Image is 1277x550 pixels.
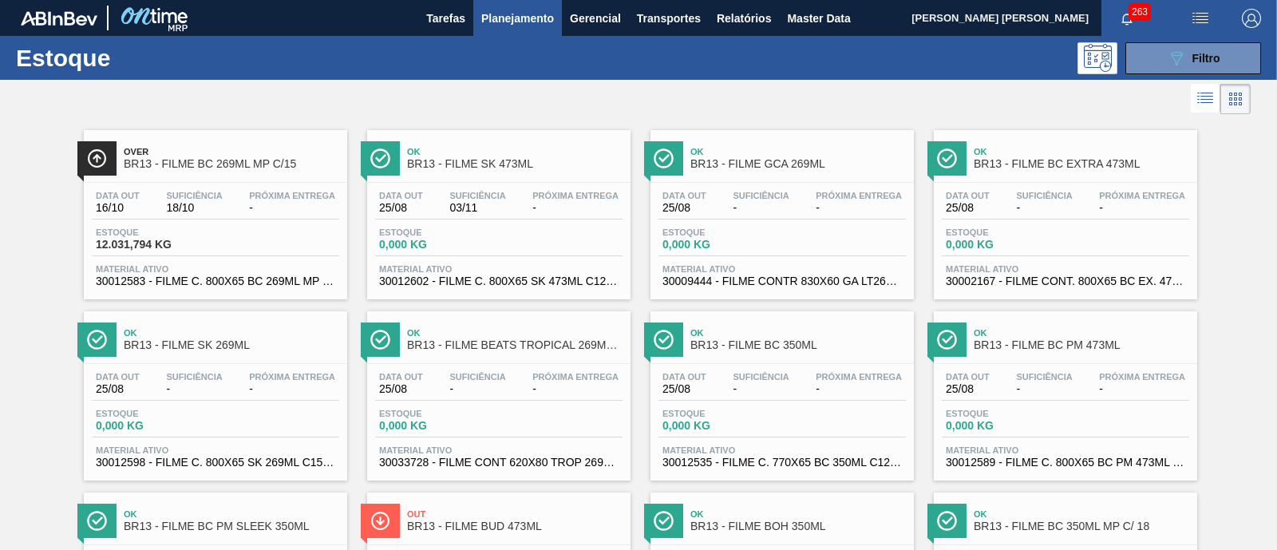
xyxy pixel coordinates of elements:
[946,383,990,395] span: 25/08
[166,191,222,200] span: Suficiência
[733,372,789,382] span: Suficiência
[379,457,619,469] span: 30033728 - FILME CONT 620X80 TROP 269ML C8 NIV25
[449,372,505,382] span: Suficiência
[662,228,774,237] span: Estoque
[937,511,957,531] img: Ícone
[1099,202,1185,214] span: -
[370,330,390,350] img: Ícone
[426,9,465,28] span: Tarefas
[1016,372,1072,382] span: Suficiência
[946,275,1185,287] span: 30002167 - FILME CONT. 800X65 BC EX. 473 C12 IN65
[96,275,335,287] span: 30012583 - FILME C. 800X65 BC 269ML MP C15 429
[637,9,701,28] span: Transportes
[946,202,990,214] span: 25/08
[96,191,140,200] span: Data out
[662,409,774,418] span: Estoque
[662,372,706,382] span: Data out
[355,299,638,481] a: ÍconeOkBR13 - FILME BEATS TROPICAL 269ML C/8Data out25/08Suficiência-Próxima Entrega-Estoque0,000...
[946,420,1058,432] span: 0,000 KG
[662,445,902,455] span: Material ativo
[974,520,1189,532] span: BR13 - FILME BC 350ML MP C/ 18
[662,383,706,395] span: 25/08
[1016,202,1072,214] span: -
[87,330,107,350] img: Ícone
[974,509,1189,519] span: Ok
[379,228,491,237] span: Estoque
[638,299,922,481] a: ÍconeOkBR13 - FILME BC 350MLData out25/08Suficiência-Próxima Entrega-Estoque0,000 KGMaterial ativ...
[370,148,390,168] img: Ícone
[407,158,623,170] span: BR13 - FILME SK 473ML
[1101,7,1152,30] button: Notificações
[946,264,1185,274] span: Material ativo
[946,372,990,382] span: Data out
[1099,383,1185,395] span: -
[662,275,902,287] span: 30009444 - FILME CONTR 830X60 GA LT269 NIV15
[662,264,902,274] span: Material ativo
[1125,42,1261,74] button: Filtro
[662,202,706,214] span: 25/08
[124,509,339,519] span: Ok
[96,457,335,469] span: 30012598 - FILME C. 800X65 SK 269ML C15 429
[249,191,335,200] span: Próxima Entrega
[96,372,140,382] span: Data out
[690,520,906,532] span: BR13 - FILME BOH 350ML
[974,339,1189,351] span: BR13 - FILME BC PM 473ML
[379,239,491,251] span: 0,000 KG
[662,420,774,432] span: 0,000 KG
[407,509,623,519] span: Out
[816,383,902,395] span: -
[532,383,619,395] span: -
[1242,9,1261,28] img: Logout
[1099,372,1185,382] span: Próxima Entrega
[1016,383,1072,395] span: -
[717,9,771,28] span: Relatórios
[733,383,789,395] span: -
[1016,191,1072,200] span: Suficiência
[379,383,423,395] span: 25/08
[937,330,957,350] img: Ícone
[690,339,906,351] span: BR13 - FILME BC 350ML
[690,158,906,170] span: BR13 - FILME GCA 269ML
[96,228,208,237] span: Estoque
[124,520,339,532] span: BR13 - FILME BC PM SLEEK 350ML
[87,511,107,531] img: Ícone
[379,202,423,214] span: 25/08
[946,228,1058,237] span: Estoque
[124,328,339,338] span: Ok
[166,383,222,395] span: -
[96,202,140,214] span: 16/10
[1191,9,1210,28] img: userActions
[816,202,902,214] span: -
[787,9,850,28] span: Master Data
[481,9,554,28] span: Planejamento
[662,457,902,469] span: 30012535 - FILME C. 770X65 BC 350ML C12 429
[733,191,789,200] span: Suficiência
[379,264,619,274] span: Material ativo
[407,147,623,156] span: Ok
[816,191,902,200] span: Próxima Entrega
[379,409,491,418] span: Estoque
[654,330,674,350] img: Ícone
[946,409,1058,418] span: Estoque
[379,372,423,382] span: Data out
[379,275,619,287] span: 30012602 - FILME C. 800X65 SK 473ML C12 429
[87,148,107,168] img: Ícone
[166,202,222,214] span: 18/10
[922,299,1205,481] a: ÍconeOkBR13 - FILME BC PM 473MLData out25/08Suficiência-Próxima Entrega-Estoque0,000 KGMaterial a...
[96,409,208,418] span: Estoque
[249,383,335,395] span: -
[654,148,674,168] img: Ícone
[407,339,623,351] span: BR13 - FILME BEATS TROPICAL 269ML C/8
[974,328,1189,338] span: Ok
[922,118,1205,299] a: ÍconeOkBR13 - FILME BC EXTRA 473MLData out25/08Suficiência-Próxima Entrega-Estoque0,000 KGMateria...
[96,383,140,395] span: 25/08
[937,148,957,168] img: Ícone
[662,191,706,200] span: Data out
[166,372,222,382] span: Suficiência
[654,511,674,531] img: Ícone
[662,239,774,251] span: 0,000 KG
[570,9,621,28] span: Gerencial
[1192,52,1220,65] span: Filtro
[370,511,390,531] img: Ícone
[1191,84,1220,114] div: Visão em Lista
